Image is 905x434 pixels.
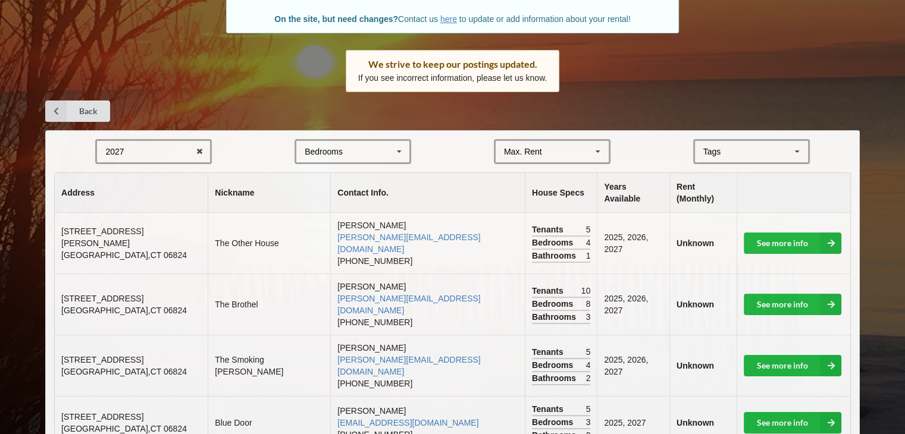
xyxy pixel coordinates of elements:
a: See more info [744,294,841,315]
td: [PERSON_NAME] [PHONE_NUMBER] [330,335,525,396]
div: Max. Rent [504,147,542,156]
span: Bathrooms [532,250,579,262]
span: Tenants [532,403,566,415]
td: The Smoking [PERSON_NAME] [208,335,330,396]
span: Bedrooms [532,237,576,249]
span: [STREET_ADDRESS][PERSON_NAME] [61,227,143,248]
td: 2025, 2026, 2027 [597,335,669,396]
span: [STREET_ADDRESS] [61,412,143,422]
th: Years Available [597,173,669,213]
th: Rent (Monthly) [669,173,737,213]
p: If you see incorrect information, please let us know. [358,72,547,84]
b: Unknown [677,361,714,370]
span: 1 [586,250,591,262]
td: [PERSON_NAME] [PHONE_NUMBER] [330,273,525,335]
div: Bedrooms [305,147,343,156]
th: House Specs [525,173,597,213]
span: 5 [586,224,591,235]
b: Unknown [677,238,714,248]
a: here [440,14,457,24]
td: 2025, 2026, 2027 [597,213,669,273]
span: Bathrooms [532,372,579,384]
span: 3 [586,311,591,323]
span: [STREET_ADDRESS] [61,355,143,364]
th: Contact Info. [330,173,525,213]
b: Unknown [677,300,714,309]
span: Tenants [532,346,566,358]
span: [GEOGRAPHIC_DATA] , CT 06824 [61,367,187,376]
th: Address [55,173,208,213]
span: [GEOGRAPHIC_DATA] , CT 06824 [61,424,187,433]
td: [PERSON_NAME] [PHONE_NUMBER] [330,213,525,273]
span: [GEOGRAPHIC_DATA] , CT 06824 [61,306,187,315]
a: [PERSON_NAME][EMAIL_ADDRESS][DOMAIN_NAME] [337,232,480,254]
span: Contact us to update or add information about your rental! [274,14,630,24]
span: 8 [586,298,591,310]
div: We strive to keep our postings updated. [358,58,547,70]
span: 3 [586,416,591,428]
span: Tenants [532,285,566,297]
span: 4 [586,359,591,371]
span: 4 [586,237,591,249]
span: Bedrooms [532,359,576,371]
td: The Other House [208,213,330,273]
span: 10 [581,285,591,297]
span: [GEOGRAPHIC_DATA] , CT 06824 [61,250,187,260]
div: Tags [700,145,738,159]
span: 5 [586,403,591,415]
a: [EMAIL_ADDRESS][DOMAIN_NAME] [337,418,478,427]
span: Bedrooms [532,416,576,428]
b: On the site, but need changes? [274,14,398,24]
span: 2 [586,372,591,384]
a: Back [45,100,110,122]
a: See more info [744,412,841,433]
a: [PERSON_NAME][EMAIL_ADDRESS][DOMAIN_NAME] [337,294,480,315]
td: The Brothel [208,273,330,335]
td: 2025, 2026, 2027 [597,273,669,335]
span: [STREET_ADDRESS] [61,294,143,303]
b: Unknown [677,418,714,427]
a: See more info [744,232,841,254]
span: Bedrooms [532,298,576,310]
span: 5 [586,346,591,358]
span: Tenants [532,224,566,235]
a: [PERSON_NAME][EMAIL_ADDRESS][DOMAIN_NAME] [337,355,480,376]
div: 2027 [105,147,124,156]
a: See more info [744,355,841,376]
span: Bathrooms [532,311,579,323]
th: Nickname [208,173,330,213]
